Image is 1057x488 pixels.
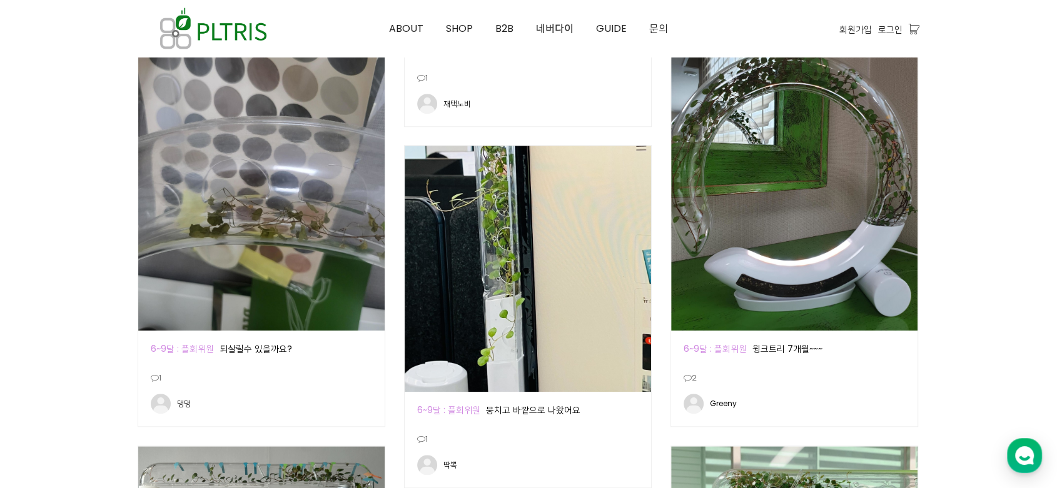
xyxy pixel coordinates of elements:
[417,433,428,455] small: 1
[495,21,513,36] span: B2B
[638,1,679,57] a: 문의
[151,343,372,354] div: 되살릴수 있을까요?
[114,404,129,414] span: 대화
[710,399,737,408] div: Greeny
[417,404,483,416] em: 6~9달 : 플회위원
[177,399,191,408] div: 댕댕
[417,72,428,94] small: 1
[596,21,627,36] span: GUIDE
[39,403,47,413] span: 홈
[446,21,473,36] span: SHOP
[435,1,484,57] a: SHOP
[839,22,872,36] a: 회원가입
[443,461,457,469] div: 딱뽁
[684,343,905,354] div: 윙크트리 7개월~~~
[536,21,574,36] span: 네버다이
[417,404,486,416] a: 6~9달 : 플회위원
[151,342,217,355] em: 6~9달 : 플회위원
[151,342,220,355] a: 6~9달 : 플회위원
[193,403,208,413] span: 설정
[417,404,639,416] div: 뭉치고 바깥으로 나왔어요
[484,1,525,57] a: B2B
[443,99,471,108] div: 재택노비
[525,1,585,57] a: 네버다이
[151,372,161,394] small: 1
[684,342,752,355] a: 6~9달 : 플회위원
[378,1,435,57] a: ABOUT
[649,21,668,36] span: 문의
[83,384,161,416] a: 대화
[684,372,697,394] small: 2
[4,384,83,416] a: 홈
[585,1,638,57] a: GUIDE
[684,342,750,355] em: 6~9달 : 플회위원
[389,21,423,36] span: ABOUT
[878,22,903,36] a: 로그인
[161,384,240,416] a: 설정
